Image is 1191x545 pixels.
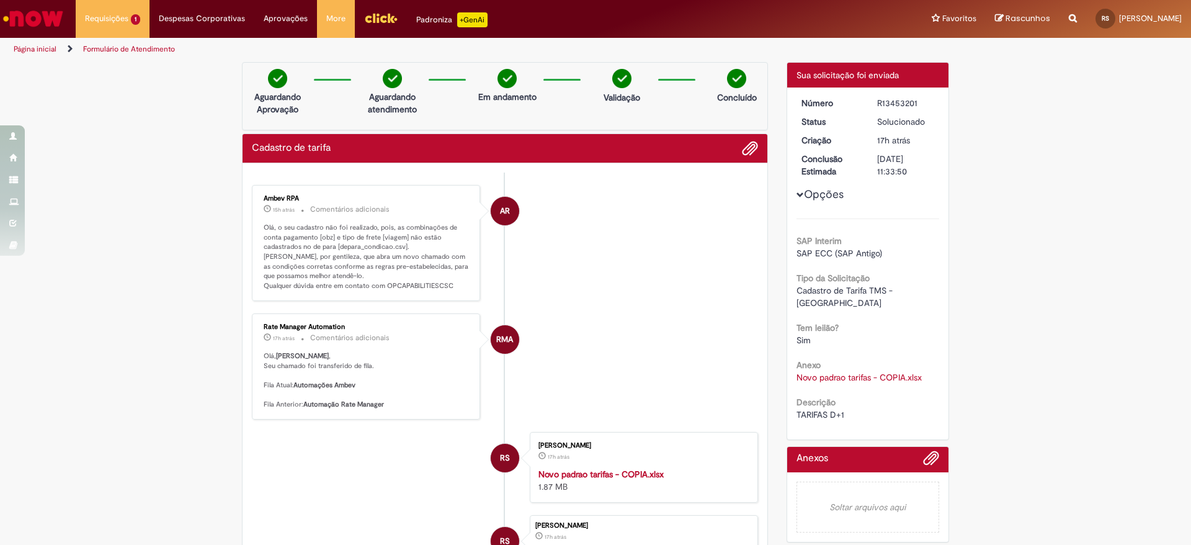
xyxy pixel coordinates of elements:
[942,12,976,25] span: Favoritos
[383,69,402,88] img: check-circle-green.png
[923,450,939,472] button: Adicionar anexos
[268,69,287,88] img: check-circle-green.png
[727,69,746,88] img: check-circle-green.png
[264,195,470,202] div: Ambev RPA
[792,97,868,109] dt: Número
[248,91,308,115] p: Aguardando Aprovação
[796,397,836,408] b: Descrição
[159,12,245,25] span: Despesas Corporativas
[497,69,517,88] img: check-circle-green.png
[500,443,510,473] span: RS
[548,453,569,461] time: 27/08/2025 15:33:41
[548,453,569,461] span: 17h atrás
[9,38,785,61] ul: Trilhas de página
[538,442,745,449] div: [PERSON_NAME]
[1006,12,1050,24] span: Rascunhos
[1,6,65,31] img: ServiceNow
[796,285,895,309] span: Cadastro de Tarifa TMS - [GEOGRAPHIC_DATA]
[273,335,295,342] time: 27/08/2025 15:40:01
[264,12,308,25] span: Aprovações
[364,9,398,27] img: click_logo_yellow_360x200.png
[131,14,140,25] span: 1
[1102,14,1109,22] span: RS
[877,115,935,128] div: Solucionado
[877,135,910,146] span: 17h atrás
[273,335,295,342] span: 17h atrás
[416,12,488,27] div: Padroniza
[796,453,828,464] h2: Anexos
[500,196,510,226] span: AR
[478,91,537,103] p: Em andamento
[796,482,940,533] em: Soltar arquivos aqui
[491,325,519,354] div: Rate Manager Automation
[796,322,839,333] b: Tem leilão?
[604,91,640,104] p: Validação
[303,400,384,409] b: Automação Rate Manager
[538,469,664,480] a: Novo padrao tarifas - COPIA.xlsx
[310,204,390,215] small: Comentários adicionais
[877,153,935,178] div: [DATE] 11:33:50
[276,351,329,361] b: [PERSON_NAME]
[796,409,844,420] span: TARIFAS D+1
[252,143,331,154] h2: Cadastro de tarifa Histórico de tíquete
[796,70,899,81] span: Sua solicitação foi enviada
[796,248,882,259] span: SAP ECC (SAP Antigo)
[85,12,128,25] span: Requisições
[877,135,910,146] time: 27/08/2025 15:33:45
[995,13,1050,25] a: Rascunhos
[491,444,519,472] div: Rodrigo Alves Da Silva
[264,351,470,410] p: Olá, , Seu chamado foi transferido de fila. Fila Atual: Fila Anterior:
[326,12,346,25] span: More
[273,206,295,214] span: 15h atrás
[717,91,757,104] p: Concluído
[264,223,470,291] p: Olá, o seu cadastro não foi realizado, pois, as combinações de conta pagamento [obz] e tipo de fr...
[491,197,519,225] div: Ambev RPA
[792,153,868,178] dt: Conclusão Estimada
[264,323,470,331] div: Rate Manager Automation
[612,69,631,88] img: check-circle-green.png
[545,533,566,541] time: 27/08/2025 15:33:45
[877,134,935,146] div: 27/08/2025 15:33:45
[293,381,355,390] b: Automações Ambev
[545,533,566,541] span: 17h atrás
[273,206,295,214] time: 27/08/2025 17:02:32
[310,333,390,343] small: Comentários adicionais
[742,140,758,156] button: Adicionar anexos
[792,115,868,128] dt: Status
[796,335,811,346] span: Sim
[14,44,56,54] a: Página inicial
[496,325,513,354] span: RMA
[538,468,745,493] div: 1.87 MB
[796,372,922,383] a: Download de Novo padrao tarifas - COPIA.xlsx
[83,44,175,54] a: Formulário de Atendimento
[457,12,488,27] p: +GenAi
[796,359,821,371] b: Anexo
[535,522,751,529] div: [PERSON_NAME]
[796,235,842,246] b: SAP Interim
[796,272,870,284] b: Tipo da Solicitação
[877,97,935,109] div: R13453201
[792,134,868,146] dt: Criação
[362,91,422,115] p: Aguardando atendimento
[1119,13,1182,24] span: [PERSON_NAME]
